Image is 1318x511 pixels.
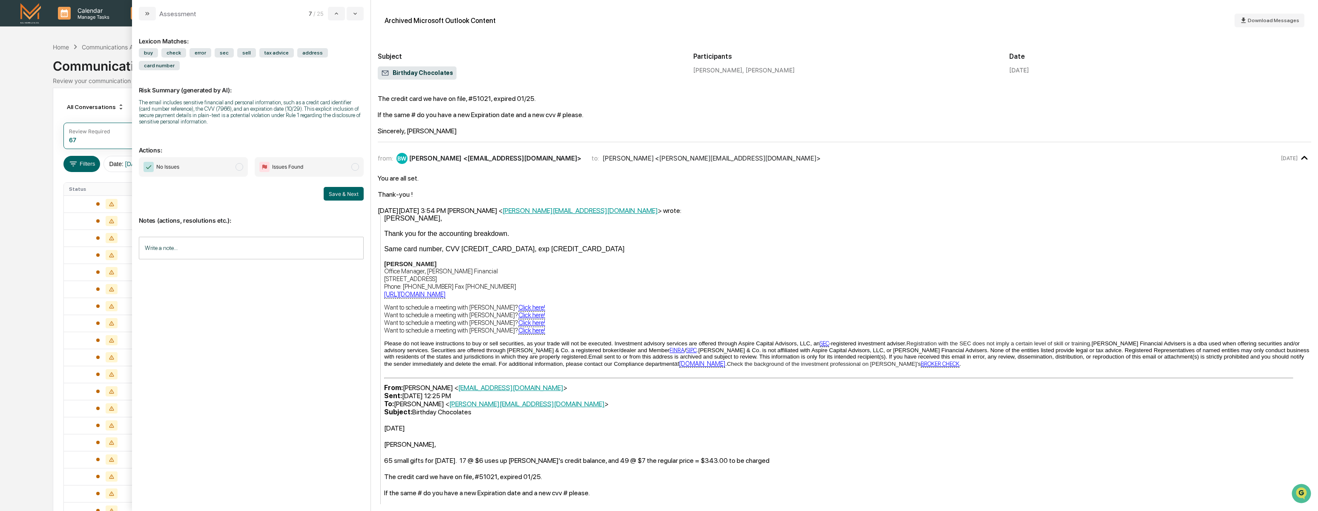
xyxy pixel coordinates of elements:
a: FINRA [669,347,684,353]
span: Attestations [70,107,106,116]
div: The email includes sensitive financial and personal information, such as a credit card identifier... [139,99,364,125]
a: Powered byPylon [60,144,103,151]
time: Tuesday, September 9, 2025 at 12:58:32 PM [1281,155,1298,161]
th: Status [64,183,150,195]
a: [URL][DOMAIN_NAME] [384,290,445,298]
span: / [684,347,686,353]
div: Communications Archive [82,43,151,51]
span: Want to schedule a meeting with [PERSON_NAME]? [384,304,548,319]
p: Manage Tasks [71,14,114,20]
button: Filters [63,156,101,172]
span: at [674,360,679,367]
div: [DATE] [1009,66,1029,74]
a: Click here! [518,327,545,334]
div: 🗄️ [62,108,69,115]
span: Pylon [85,144,103,151]
span: Want to schedule a meeting with [PERSON_NAME]? [384,319,549,334]
p: Risk Summary (generated by AI): [139,76,364,94]
span: / 25 [313,10,326,17]
span: buy [139,48,158,57]
p: Calendar [71,7,114,14]
div: [PERSON_NAME] <[EMAIL_ADDRESS][DOMAIN_NAME]> [409,154,582,162]
div: Archived Microsoft Outlook Content [385,17,496,25]
div: 65 small gifts for [DATE]. 17 @ $6 uses up [PERSON_NAME]'s credit balance, and 49 @ $7 the regula... [384,456,1311,465]
span: [PERSON_NAME] & Co. is not affiliated with Aspire Capital Advisors, LLC, or [PERSON_NAME] Financi... [384,347,1309,360]
span: sec [215,48,234,57]
img: logo [20,3,41,23]
span: Birthday Chocolates [381,69,453,78]
span: to: [592,154,599,162]
div: 67 [69,136,76,144]
span: Office Manager, [PERSON_NAME] Financial [STREET_ADDRESS] Phone: [PHONE_NUMBER] Fax [PHONE_NUMBER] [384,267,516,290]
div: 🔎 [9,124,15,131]
span: Email sent to or from this address is archived and subject to review. This information is only fo... [384,353,1304,367]
a: BROKER CHECK [921,360,959,367]
span: Data Lookup [17,123,54,132]
span: Want to schedule a meeting with [PERSON_NAME]? [384,304,518,311]
span: error [190,48,211,57]
img: 1746055101610-c473b297-6a78-478c-a979-82029cc54cd1 [9,65,24,80]
div: 🖐️ [9,108,15,115]
span: check [161,48,186,57]
div: You are all set. [378,174,1312,182]
div: Communications Archive [53,52,1265,74]
span: No Issues [156,163,179,171]
span: Issues Found [272,163,303,171]
span: from: [378,154,393,162]
p: How can we help? [9,18,155,32]
div: Home [53,43,69,51]
button: Download Messages [1235,14,1304,27]
span: -registered investment adviser. [829,340,907,347]
span: Check the background of the investment professional on [PERSON_NAME]’s [727,361,921,367]
h2: Subject [378,52,680,60]
button: Start new chat [145,68,155,78]
a: [PERSON_NAME][EMAIL_ADDRESS][DOMAIN_NAME] [503,207,658,215]
div: We're available if you need us! [29,74,108,80]
span: tax advice [259,48,294,57]
span: card number [139,61,180,70]
div: Same card number, CVV [CREDIT_CARD_DATA], exp [CREDIT_CARD_DATA] [384,245,1311,253]
span: 7 [309,10,312,17]
div: If the same # do you have a new Expiration date and a new cvv # please. [384,489,1311,497]
a: SEC [820,340,829,347]
h2: Participants [693,52,996,60]
div: [PERSON_NAME], [384,440,1311,448]
div: Review Required [69,128,110,135]
iframe: Open customer support [1291,483,1314,506]
div: Thank-you ! [378,190,1312,198]
span: [DATE] - [DATE] [125,161,168,167]
a: [DOMAIN_NAME] [679,360,725,367]
span: Preclearance [17,107,55,116]
a: SIPC [686,347,697,353]
div: BW [396,153,408,164]
span: . [725,361,727,367]
div: Review your communication records across channels [53,77,1265,84]
span: Registration with the SEC does not imply a certain level of skill or training. [906,340,1091,347]
div: The credit card we have on file, #51021, expired 01/25. [384,473,1311,481]
b: From: [384,384,403,392]
button: Save & Next [324,187,364,201]
div: [PERSON_NAME] <[PERSON_NAME][EMAIL_ADDRESS][DOMAIN_NAME]> [603,154,820,162]
b: Subject: [384,408,412,416]
div: [PERSON_NAME], [384,215,1311,222]
p: Actions: [139,136,364,154]
span: [PERSON_NAME] Financial Advisers is a dba used when offering securities and/or advisory services.... [384,340,1300,353]
h2: Date [1009,52,1312,60]
span: . [697,347,698,353]
div: [PERSON_NAME], [PERSON_NAME] [693,66,996,74]
span: . [959,361,961,367]
button: Date:[DATE] - [DATE] [103,156,173,172]
b: [PERSON_NAME] [384,261,436,267]
img: Checkmark [144,162,154,172]
div: If the same # do you have a new Expiration date and a new cvv # please. [378,111,1312,119]
a: 🗄️Attestations [58,104,109,119]
span: Please do not leave instructions to buy or sell securities, as your trade will not be executed. I... [384,340,820,347]
div: Assessment [159,10,196,18]
b: To: [384,400,394,408]
a: Click here! [518,304,545,311]
div: All Conversations [63,100,128,114]
div: Thank you for the accounting breakdown. [384,230,1311,238]
p: Notes (actions, resolutions etc.): [139,207,364,224]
